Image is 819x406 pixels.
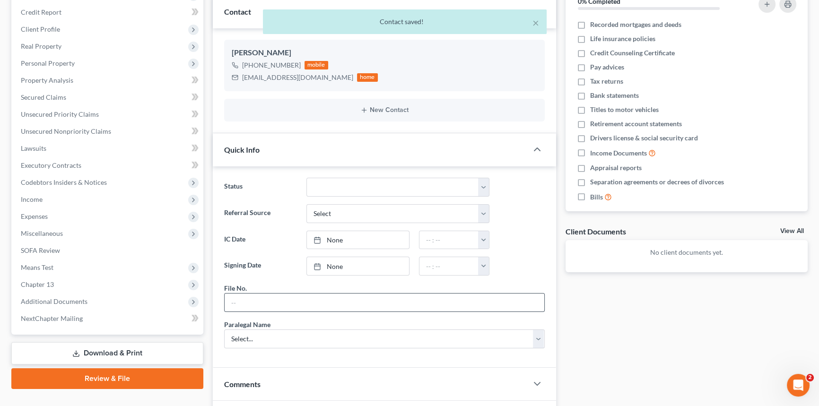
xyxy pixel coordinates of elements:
[806,374,814,381] span: 2
[224,320,270,329] div: Paralegal Name
[590,177,724,187] span: Separation agreements or decrees of divorces
[219,178,302,197] label: Status
[21,8,61,16] span: Credit Report
[590,91,639,100] span: Bank statements
[13,106,203,123] a: Unsecured Priority Claims
[242,73,353,82] div: [EMAIL_ADDRESS][DOMAIN_NAME]
[787,374,810,397] iframe: Intercom live chat
[21,229,63,237] span: Miscellaneous
[13,4,203,21] a: Credit Report
[225,294,544,311] input: --
[21,178,107,186] span: Codebtors Insiders & Notices
[590,163,642,173] span: Appraisal reports
[13,89,203,106] a: Secured Claims
[590,62,624,72] span: Pay advices
[232,106,537,114] button: New Contact
[532,17,539,28] button: ×
[590,48,675,58] span: Credit Counseling Certificate
[357,73,378,82] div: home
[219,257,302,276] label: Signing Date
[21,314,83,322] span: NextChapter Mailing
[307,257,409,275] a: None
[219,231,302,250] label: IC Date
[224,145,260,154] span: Quick Info
[21,161,81,169] span: Executory Contracts
[419,231,479,249] input: -- : --
[21,42,61,50] span: Real Property
[11,342,203,364] a: Download & Print
[590,148,647,158] span: Income Documents
[232,47,537,59] div: [PERSON_NAME]
[590,77,623,86] span: Tax returns
[21,144,46,152] span: Lawsuits
[224,283,247,293] div: File No.
[219,204,302,223] label: Referral Source
[307,231,409,249] a: None
[590,133,698,143] span: Drivers license & social security card
[305,61,328,69] div: mobile
[21,246,60,254] span: SOFA Review
[21,297,87,305] span: Additional Documents
[21,195,43,203] span: Income
[566,226,626,236] div: Client Documents
[590,192,603,202] span: Bills
[242,60,301,70] div: [PHONE_NUMBER]
[590,105,659,114] span: Titles to motor vehicles
[13,72,203,89] a: Property Analysis
[224,7,251,16] span: Contact
[13,157,203,174] a: Executory Contracts
[11,368,203,389] a: Review & File
[21,263,53,271] span: Means Test
[21,127,111,135] span: Unsecured Nonpriority Claims
[21,93,66,101] span: Secured Claims
[13,140,203,157] a: Lawsuits
[21,212,48,220] span: Expenses
[21,280,54,288] span: Chapter 13
[419,257,479,275] input: -- : --
[590,34,655,43] span: Life insurance policies
[780,228,804,234] a: View All
[270,17,539,26] div: Contact saved!
[21,76,73,84] span: Property Analysis
[573,248,801,257] p: No client documents yet.
[13,123,203,140] a: Unsecured Nonpriority Claims
[21,59,75,67] span: Personal Property
[13,242,203,259] a: SOFA Review
[21,110,99,118] span: Unsecured Priority Claims
[590,119,682,129] span: Retirement account statements
[13,310,203,327] a: NextChapter Mailing
[224,380,261,389] span: Comments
